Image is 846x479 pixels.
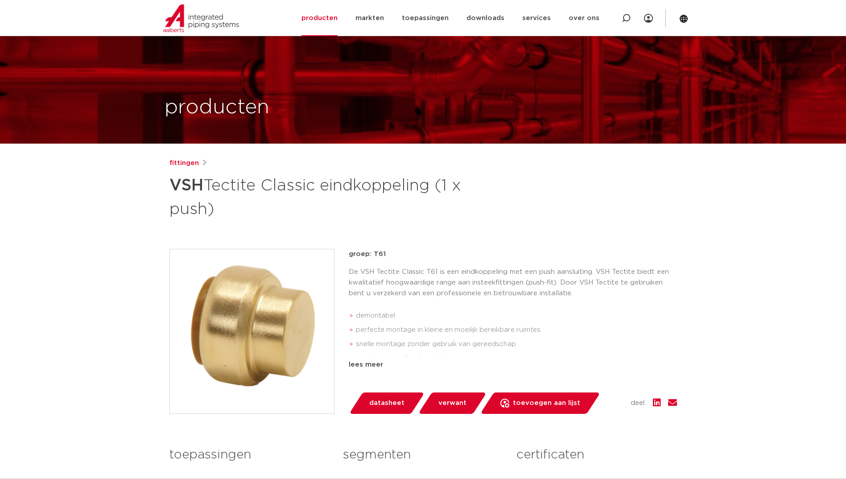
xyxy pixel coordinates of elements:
div: lees meer [349,359,677,370]
p: De VSH Tectite Classic T61 is een eindkoppeling met een push aansluiting. VSH Tectite biedt een k... [349,267,677,299]
li: demontabel [356,309,677,323]
span: datasheet [369,396,404,410]
h1: producten [165,93,269,122]
a: fittingen [169,158,199,169]
h3: toepassingen [169,446,330,464]
li: perfecte montage in kleine en moeilijk bereikbare ruimtes [356,323,677,337]
span: toevoegen aan lijst [513,396,580,410]
li: voorzien van alle relevante keuren [356,351,677,366]
strong: VSH [169,178,203,194]
h3: certificaten [516,446,677,464]
a: datasheet [349,392,425,414]
p: groep: T61 [349,249,677,260]
a: verwant [418,392,487,414]
h1: Tectite Classic eindkoppeling (1 x push) [169,172,504,220]
span: deel: [631,398,646,409]
img: Product Image for VSH Tectite Classic eindkoppeling (1 x push) [170,249,334,413]
li: snelle montage zonder gebruik van gereedschap [356,337,677,351]
h3: segmenten [343,446,503,464]
span: verwant [438,396,466,410]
